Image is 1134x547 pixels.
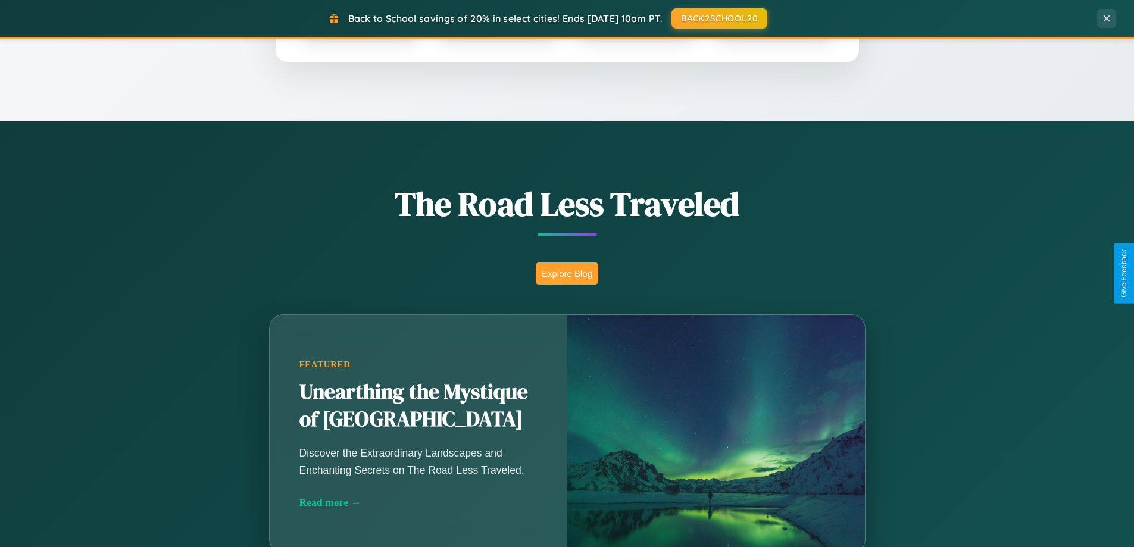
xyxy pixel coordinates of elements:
[536,262,598,285] button: Explore Blog
[299,496,538,509] div: Read more →
[299,379,538,433] h2: Unearthing the Mystique of [GEOGRAPHIC_DATA]
[1120,249,1128,298] div: Give Feedback
[210,181,924,227] h1: The Road Less Traveled
[299,360,538,370] div: Featured
[299,445,538,478] p: Discover the Extraordinary Landscapes and Enchanting Secrets on The Road Less Traveled.
[671,8,767,29] button: BACK2SCHOOL20
[348,12,663,24] span: Back to School savings of 20% in select cities! Ends [DATE] 10am PT.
